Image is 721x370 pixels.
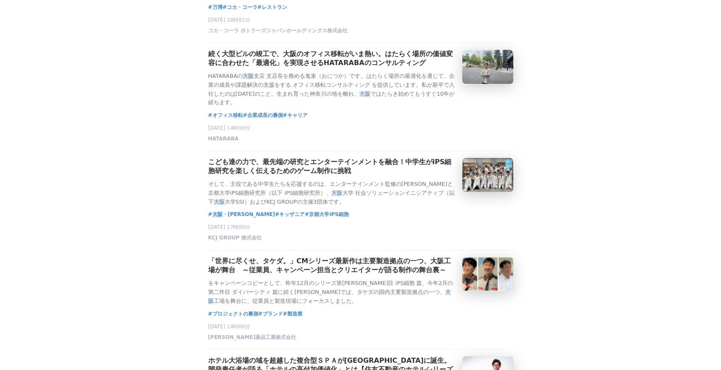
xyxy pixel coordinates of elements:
[283,111,308,120] a: #キャリア
[208,224,513,231] p: [DATE] 17時00分
[208,158,513,206] a: こども達の力で、最先端の研究とエンターテインメントを融合！中学生がiPS細胞研究を楽しく伝えるためのゲーム制作に挑戦そして、主役である中学生たちを応援するのは、エンターテインメント監修の[PER...
[208,257,513,305] a: 「世界に尽くせ、タケダ。」CMシリーズ最新作は主要製造拠点の一つ、大阪工場が舞台 ～従業員、キャンペーン担当とクリエイターが語る制作の舞台裏～をキャンペーンコピーとして、昨年12月のシリーズ第[...
[208,210,275,219] span: # ・[PERSON_NAME]
[305,210,349,219] a: #京都大学iPS細胞
[208,50,455,68] h3: 続く大型ビルの竣工で、大阪のオフィス移転がいま熱い。はたらく場所の価値変容に合わせた「最適化」を実現させるHATARABAのコンサルティング
[208,27,348,34] span: コカ・コーラ ボトラーズジャパンホールディングス株式会社
[208,158,455,176] h3: こども達の力で、最先端の研究とエンターテインメントを融合！中学生がiPS細胞研究を楽しく伝えるためのゲーム制作に挑戦
[283,310,303,318] a: #製造業
[214,199,225,205] em: 大阪
[223,3,257,11] a: #コカ・コーラ
[208,289,451,304] em: 大阪
[257,3,287,11] a: #レストラン
[208,125,513,132] p: [DATE] 14時00分
[208,234,262,242] span: KCJ GROUP 株式会社
[208,279,455,305] p: をキャンペーンコピーとして、昨年12月のシリーズ第[PERSON_NAME]目 iPS細胞 篇、今年2月の第二作目 ダイバーシティ 篇に続く[PERSON_NAME]では、タケダの国内主要製造拠...
[208,210,275,219] a: #大阪・[PERSON_NAME]
[208,17,513,24] p: [DATE] 18時01分
[243,73,254,79] em: 大阪
[208,180,455,206] p: そして、主役である中学生たちを応援するのは、エンターテインメント監修の[PERSON_NAME]と京都大学iPS細胞研究所（以下 iPS細胞研究所）、 大学 社会ソリューションイニシアティブ（以...
[331,190,342,196] em: 大阪
[208,30,348,36] a: コカ・コーラ ボトラーズジャパンホールディングス株式会社
[208,334,297,341] span: [PERSON_NAME]薬品工業株式会社
[258,310,283,318] a: #ブランド
[208,336,297,342] a: [PERSON_NAME]薬品工業株式会社
[208,257,455,275] h3: 「世界に尽くせ、タケダ。」CMシリーズ最新作は主要製造拠点の一つ、大阪工場が舞台 ～従業員、キャンペーン担当とクリエイターが語る制作の舞台裏～
[208,323,513,330] p: [DATE] 14時00分
[359,91,370,97] em: 大阪
[208,138,239,144] a: HATARABA
[275,210,305,219] a: #キッザニア
[208,111,243,120] a: #オフィス移転
[208,72,455,107] p: HATARABAの 支店 支店長を務める鬼束（おにつか）です。はたらく場所の最適化を通じて、企業の成長や課題解決の支援をする オフィス移転コンサルティング を提供しています。私が新卒で入社したの...
[208,3,223,11] a: #万博
[208,135,239,142] span: HATARABA
[243,111,283,120] a: #企業成長の裏側
[208,50,513,107] a: 続く大型ビルの竣工で、大阪のオフィス移転がいま熱い。はたらく場所の価値変容に合わせた「最適化」を実現させるHATARABAのコンサルティングHATARABAの大阪支店 支店長を務める鬼束（おにつ...
[212,211,223,217] em: 大阪
[208,310,258,318] a: #プロジェクトの裏側
[208,237,262,243] a: KCJ GROUP 株式会社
